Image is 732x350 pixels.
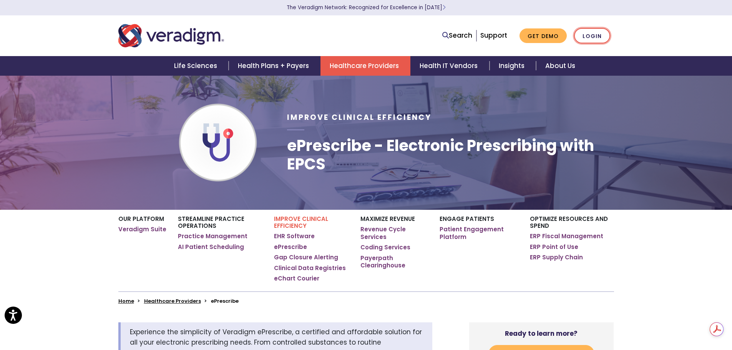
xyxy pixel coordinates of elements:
[229,56,320,76] a: Health Plans + Payers
[530,232,603,240] a: ERP Fiscal Management
[144,297,201,305] a: Healthcare Providers
[490,56,536,76] a: Insights
[287,112,432,123] span: Improve Clinical Efficiency
[274,275,319,282] a: eChart Courier
[274,243,307,251] a: ePrescribe
[118,23,224,48] img: Veradigm logo
[530,243,578,251] a: ERP Point of Use
[360,254,428,269] a: Payerpath Clearinghouse
[442,30,472,41] a: Search
[287,136,614,173] h1: ePrescribe - Electronic Prescribing with EPCS
[410,56,489,76] a: Health IT Vendors
[320,56,410,76] a: Healthcare Providers
[274,264,346,272] a: Clinical Data Registries
[118,226,166,233] a: Veradigm Suite
[574,28,610,44] a: Login
[480,31,507,40] a: Support
[287,4,446,11] a: The Veradigm Network: Recognized for Excellence in [DATE]Learn More
[165,56,229,76] a: Life Sciences
[178,232,247,240] a: Practice Management
[440,226,518,241] a: Patient Engagement Platform
[178,243,244,251] a: AI Patient Scheduling
[360,226,428,241] a: Revenue Cycle Services
[505,329,578,338] strong: Ready to learn more?
[536,56,584,76] a: About Us
[360,244,410,251] a: Coding Services
[520,28,567,43] a: Get Demo
[274,232,315,240] a: EHR Software
[274,254,338,261] a: Gap Closure Alerting
[118,297,134,305] a: Home
[442,4,446,11] span: Learn More
[530,254,583,261] a: ERP Supply Chain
